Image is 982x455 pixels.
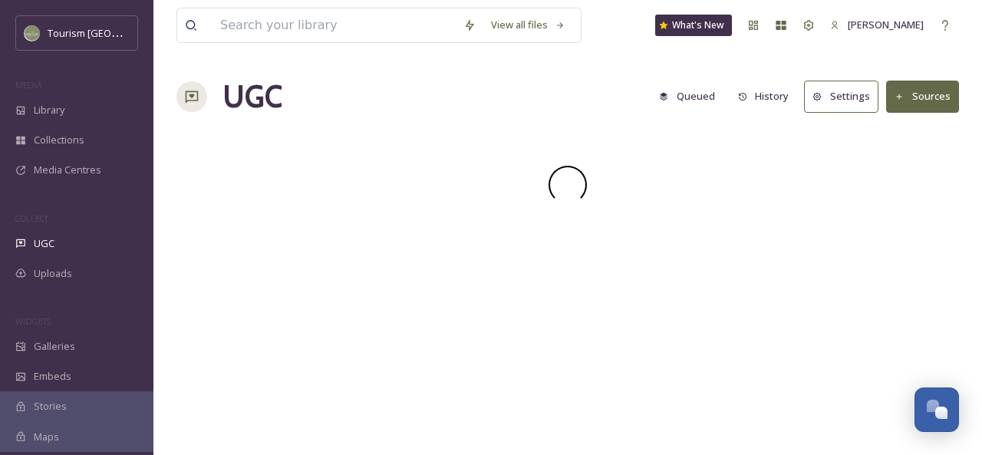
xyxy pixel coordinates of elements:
[655,15,732,36] a: What's New
[34,399,67,414] span: Stories
[15,79,42,91] span: MEDIA
[914,387,959,432] button: Open Chat
[34,430,59,444] span: Maps
[34,133,84,147] span: Collections
[15,315,51,327] span: WIDGETS
[34,369,71,384] span: Embeds
[48,25,185,40] span: Tourism [GEOGRAPHIC_DATA]
[25,25,40,41] img: Abbotsford_Snapsea.png
[651,81,730,111] a: Queued
[730,81,797,111] button: History
[730,81,805,111] a: History
[651,81,723,111] button: Queued
[34,103,64,117] span: Library
[886,81,959,112] button: Sources
[34,236,54,251] span: UGC
[804,81,886,112] a: Settings
[483,10,573,40] a: View all files
[848,18,924,31] span: [PERSON_NAME]
[822,10,931,40] a: [PERSON_NAME]
[222,74,282,120] a: UGC
[34,163,101,177] span: Media Centres
[15,213,48,224] span: COLLECT
[804,81,878,112] button: Settings
[213,8,456,42] input: Search your library
[34,266,72,281] span: Uploads
[34,339,75,354] span: Galleries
